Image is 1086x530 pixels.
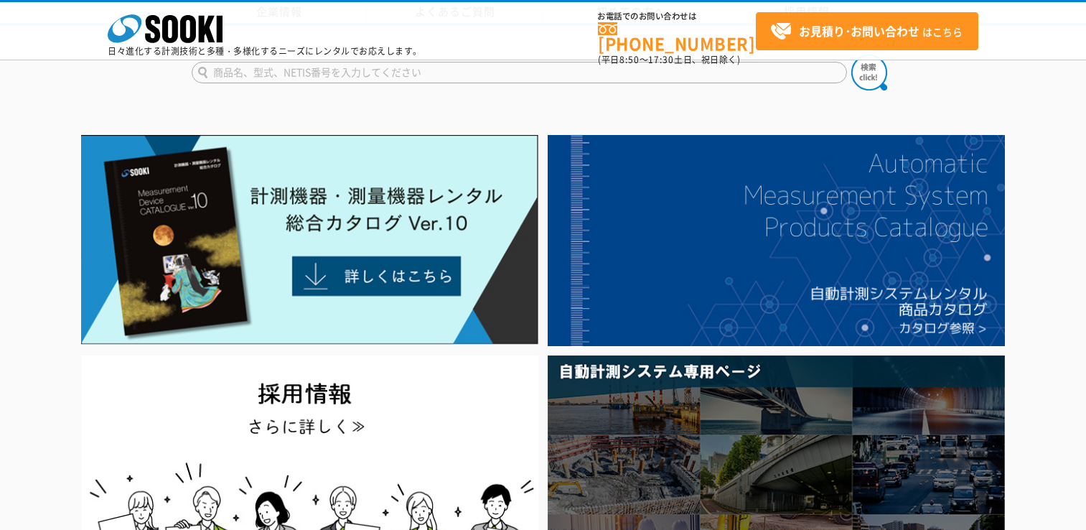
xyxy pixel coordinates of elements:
span: お電話でのお問い合わせは [598,12,756,21]
input: 商品名、型式、NETIS番号を入力してください [192,62,847,83]
p: 日々進化する計測技術と多種・多様化するニーズにレンタルでお応えします。 [108,47,422,55]
span: はこちら [770,21,963,42]
img: Catalog Ver10 [81,135,538,345]
img: btn_search.png [851,55,887,90]
a: [PHONE_NUMBER] [598,22,756,52]
span: (平日 ～ 土日、祝日除く) [598,53,740,66]
span: 8:50 [619,53,640,66]
a: お見積り･お問い合わせはこちら [756,12,978,50]
strong: お見積り･お問い合わせ [799,22,919,39]
img: 自動計測システムカタログ [548,135,1005,346]
span: 17:30 [648,53,674,66]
